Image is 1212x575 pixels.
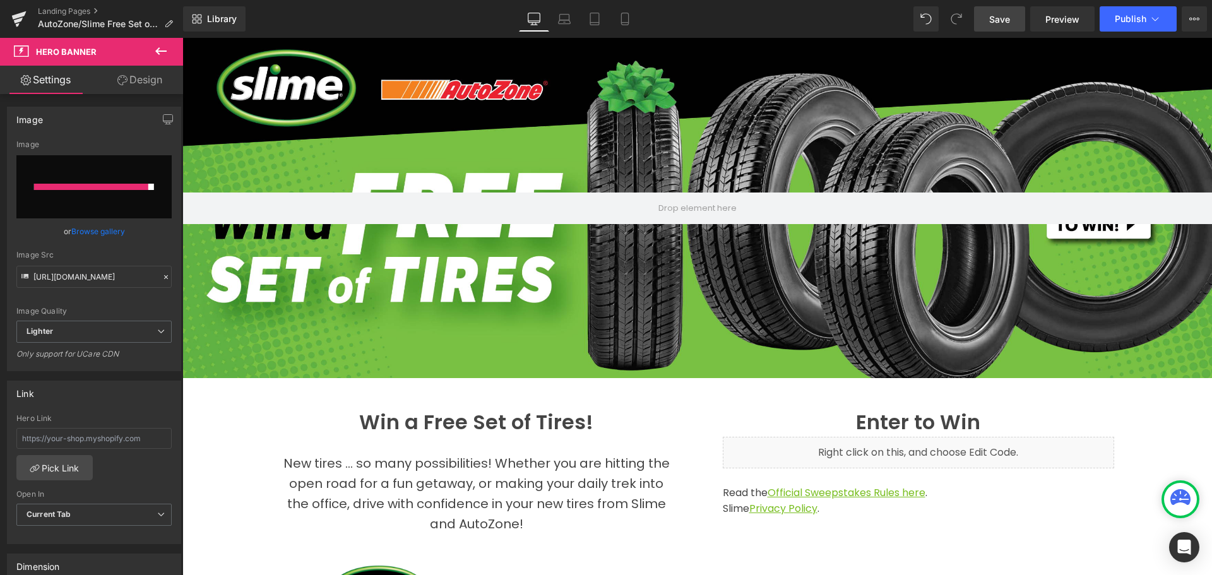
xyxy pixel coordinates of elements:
[540,370,932,399] h1: Enter to Win
[1100,6,1177,32] button: Publish
[989,13,1010,26] span: Save
[944,6,969,32] button: Redo
[71,220,125,242] a: Browse gallery
[207,13,237,25] span: Library
[101,417,487,495] span: New tires ... so many possibilities! Whether you are hitting the open road for a fun getaway, or ...
[1182,6,1207,32] button: More
[540,447,932,463] p: Read the .
[1045,13,1079,26] span: Preview
[1115,14,1146,24] span: Publish
[27,326,53,336] b: Lighter
[38,19,159,29] span: AutoZone/Slime Free Set of Tires Sweepstakes
[16,455,93,480] a: Pick Link
[38,6,183,16] a: Landing Pages
[549,6,579,32] a: Laptop
[98,370,490,399] h1: Win a Free Set of Tires!
[94,66,186,94] a: Design
[913,6,939,32] button: Undo
[519,6,549,32] a: Desktop
[1169,532,1199,562] div: Open Intercom Messenger
[1030,6,1095,32] a: Preview
[540,463,932,479] p: Slime .
[16,490,172,499] div: Open In
[16,140,172,149] div: Image
[585,448,743,462] a: Official Sweepstakes Rules here
[27,509,71,519] b: Current Tab
[16,414,172,423] div: Hero Link
[16,107,43,125] div: Image
[579,6,610,32] a: Tablet
[16,428,172,449] input: https://your-shop.myshopify.com
[16,349,172,367] div: Only support for UCare CDN
[183,6,246,32] a: New Library
[610,6,640,32] a: Mobile
[16,225,172,238] div: or
[16,266,172,288] input: Link
[16,251,172,259] div: Image Src
[36,47,97,57] span: Hero Banner
[567,463,635,478] a: Privacy Policy
[16,554,60,572] div: Dimension
[16,381,34,399] div: Link
[16,307,172,316] div: Image Quality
